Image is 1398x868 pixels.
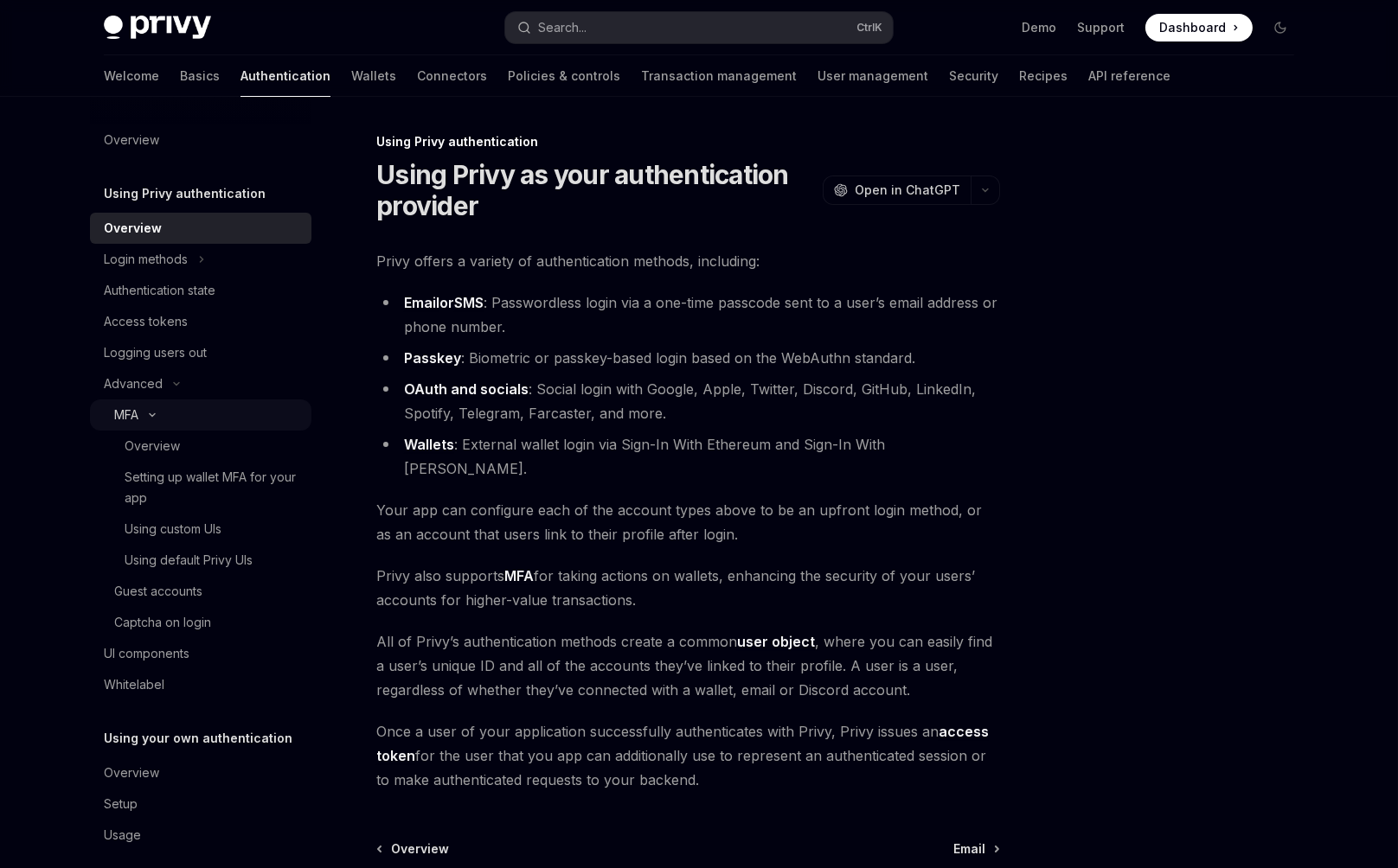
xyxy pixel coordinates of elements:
a: Wallets [351,55,396,97]
li: : Biometric or passkey-based login based on the WebAuthn standard. [376,346,1000,370]
div: Logging users out [104,342,207,363]
div: Setting up wallet MFA for your app [125,467,301,508]
div: Using Privy authentication [376,133,1000,150]
a: Whitelabel [90,669,311,700]
div: Overview [104,763,159,783]
a: Captcha on login [90,607,311,638]
a: Authentication [240,55,330,97]
li: : Social login with Google, Apple, Twitter, Discord, GitHub, LinkedIn, Spotify, Telegram, Farcast... [376,377,1000,425]
h1: Using Privy as your authentication provider [376,159,816,221]
a: Welcome [104,55,159,97]
div: Advanced [104,373,163,394]
div: Usage [104,825,141,846]
span: Ctrl K [856,21,882,35]
a: Email [404,294,439,312]
a: Recipes [1019,55,1068,97]
a: Overview [90,213,311,244]
span: Your app can configure each of the account types above to be an upfront login method, or as an ac... [376,498,1000,546]
button: Open in ChatGPT [823,176,971,205]
div: Authentication state [104,280,215,301]
a: Transaction management [641,55,797,97]
div: Guest accounts [114,581,202,602]
h5: Using your own authentication [104,728,292,749]
a: Passkey [404,349,461,367]
div: Login methods [104,249,188,270]
div: Setup [104,794,138,814]
div: Access tokens [104,311,188,332]
h5: Using Privy authentication [104,183,266,204]
a: Access tokens [90,306,311,337]
img: dark logo [104,16,211,40]
div: Whitelabel [104,674,164,695]
a: Setting up wallet MFA for your app [90,462,311,514]
a: UI components [90,638,311,669]
span: All of Privy’s authentication methods create a common , where you can easily find a user’s unique... [376,629,1000,702]
a: Overview [90,431,311,462]
div: UI components [104,643,189,664]
div: Using custom UIs [125,519,221,539]
a: Overview [90,757,311,788]
div: Captcha on login [114,612,211,633]
div: Overview [104,218,162,239]
a: Usage [90,820,311,851]
li: : External wallet login via Sign-In With Ethereum and Sign-In With [PERSON_NAME]. [376,432,1000,481]
a: Authentication state [90,275,311,306]
a: Support [1077,19,1125,36]
span: Privy also supports for taking actions on wallets, enhancing the security of your users’ accounts... [376,564,1000,612]
a: Wallets [404,436,454,454]
a: Basics [180,55,220,97]
div: Overview [104,130,159,150]
li: : Passwordless login via a one-time passcode sent to a user’s email address or phone number. [376,290,1000,339]
a: Dashboard [1145,14,1253,41]
strong: or [404,294,484,312]
span: Dashboard [1159,19,1226,36]
a: Logging users out [90,337,311,368]
a: MFA [504,567,534,585]
a: Using custom UIs [90,514,311,545]
a: user object [737,633,815,651]
a: Setup [90,788,311,820]
div: Using default Privy UIs [125,550,253,571]
button: Toggle dark mode [1267,14,1294,41]
a: Demo [1022,19,1056,36]
a: OAuth and socials [404,380,529,399]
a: API reference [1088,55,1170,97]
a: Security [949,55,998,97]
div: Overview [125,436,180,456]
a: Connectors [417,55,487,97]
a: User management [818,55,928,97]
div: MFA [114,405,138,425]
span: Open in ChatGPT [855,182,960,199]
div: Search... [538,17,587,38]
a: Guest accounts [90,576,311,607]
a: Policies & controls [508,55,620,97]
span: Privy offers a variety of authentication methods, including: [376,249,1000,273]
a: Using default Privy UIs [90,545,311,576]
button: Search...CtrlK [505,12,893,43]
span: Once a user of your application successfully authenticates with Privy, Privy issues an for the us... [376,719,1000,792]
a: SMS [454,294,484,312]
a: Overview [90,124,311,156]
